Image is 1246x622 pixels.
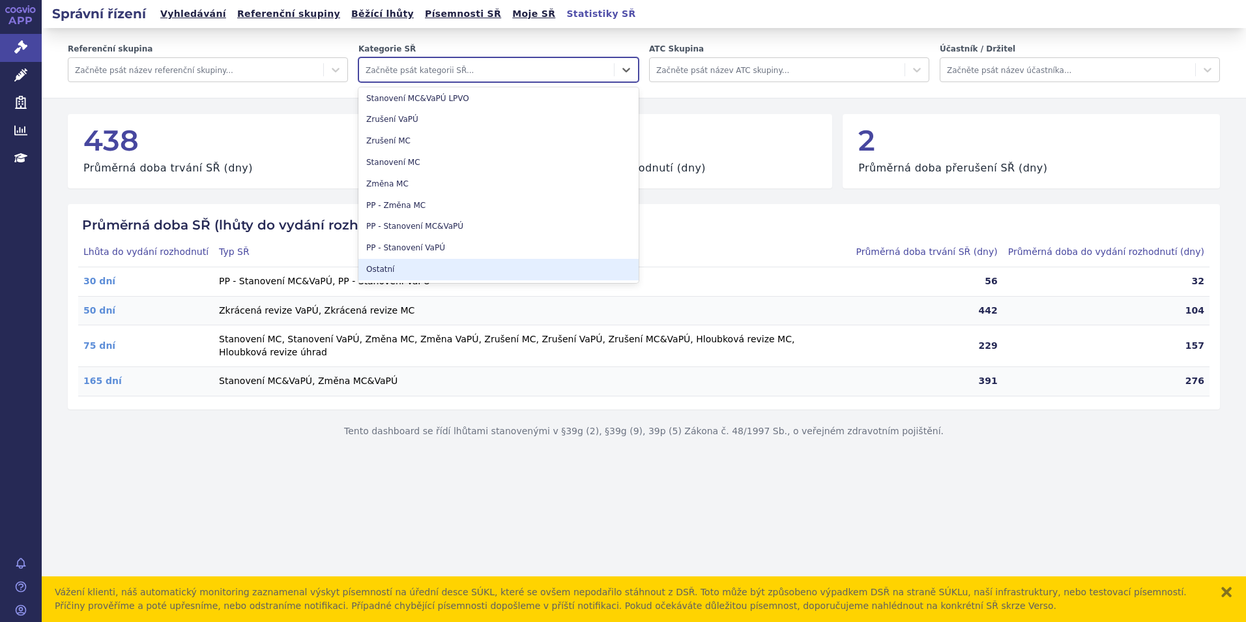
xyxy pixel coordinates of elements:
[1003,267,1210,297] th: 32
[78,325,214,367] th: 75 dní
[214,267,851,297] th: PP - Stanovení MC&VaPÚ, PP - Stanovení VaPÚ
[858,161,1047,175] h3: Průměrná doba přerušení SŘ (dny)
[55,585,1207,613] div: Vážení klienti, náš automatický monitoring zaznamenal výskyt písemností na úřední desce SÚKL, kte...
[1003,367,1210,396] th: 276
[851,367,1003,396] th: 391
[214,367,851,396] th: Stanovení MC&VaPÚ, Změna MC&VaPÚ
[214,325,851,367] th: Stanovení MC, Stanovení VaPÚ, Změna MC, Změna VaPÚ, Zrušení MC, Zrušení VaPÚ, Zrušení MC&VaPÚ, Hl...
[83,125,429,156] div: 438
[68,44,348,55] label: Referenční skupina
[858,125,1204,156] div: 2
[508,5,559,23] a: Moje SŘ
[947,61,1189,78] div: Začněte psát název účastníka...
[1220,585,1233,599] button: zavřít
[358,130,639,152] div: Zrušení MC
[233,5,344,23] a: Referenční skupiny
[358,44,639,55] label: Kategorie SŘ
[78,367,214,396] th: 165 dní
[1003,238,1210,267] th: Průměrná doba do vydání rozhodnutí (dny)
[366,61,607,78] div: Začněte psát kategorii SŘ...
[656,61,898,78] div: Začněte psát název ATC skupiny...
[851,267,1003,297] th: 56
[649,44,929,55] label: ATC Skupina
[471,125,817,156] div: 167
[78,296,214,325] th: 50 dní
[75,61,317,78] div: Začněte psát název referenční skupiny...
[562,5,639,23] a: Statistiky SŘ
[358,237,639,259] div: PP - Stanovení VaPÚ
[940,44,1220,55] label: Účastník / Držitel
[851,296,1003,325] th: 442
[358,109,639,130] div: Zrušení VaPÚ
[1003,325,1210,367] th: 157
[214,296,851,325] th: Zkrácená revize VaPÚ, Zkrácená revize MC
[68,409,1220,454] p: Tento dashboard se řídí lhůtami stanovenými v §39g (2), §39g (9), 39p (5) Zákona č. 48/1997 Sb., ...
[358,195,639,216] div: PP - Změna MC
[78,267,214,297] th: 30 dní
[358,259,639,280] div: Ostatní
[421,5,505,23] a: Písemnosti SŘ
[358,216,639,237] div: PP - Stanovení MC&VaPÚ
[78,217,1210,233] h2: Průměrná doba SŘ (lhůty do vydání rozhodnutí)
[1003,296,1210,325] th: 104
[42,5,156,23] h2: Správní řízení
[347,5,418,23] a: Běžící lhůty
[358,173,639,195] div: Změna MC
[214,238,851,267] th: Typ SŘ
[83,161,253,175] h3: Průměrná doba trvání SŘ (dny)
[851,238,1003,267] th: Průměrná doba trvání SŘ (dny)
[851,325,1003,367] th: 229
[78,238,214,267] th: Lhůta do vydání rozhodnutí
[358,152,639,173] div: Stanovení MC
[156,5,230,23] a: Vyhledávání
[358,88,639,110] div: Stanovení MC&VaPÚ LPVO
